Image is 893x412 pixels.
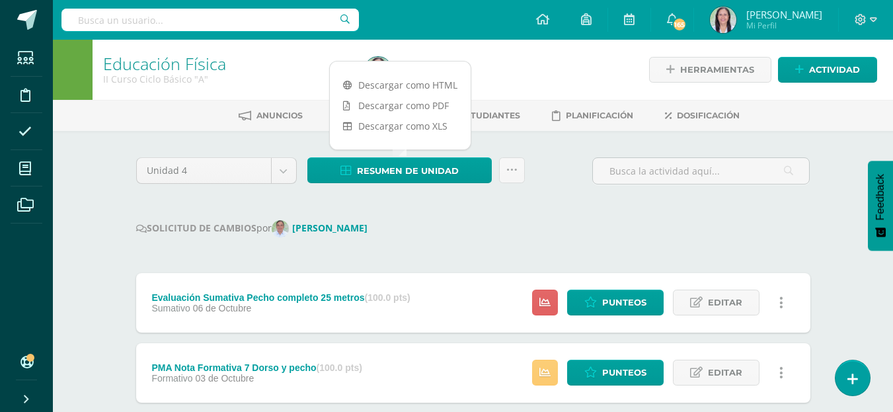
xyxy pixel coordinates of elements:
[672,17,687,32] span: 165
[365,57,391,83] img: 9369708c4837e0f9cfcc62545362beb5.png
[357,159,459,183] span: Resumen de unidad
[665,105,740,126] a: Dosificación
[317,362,362,373] strong: (100.0 pts)
[552,105,633,126] a: Planificación
[746,8,822,21] span: [PERSON_NAME]
[680,58,754,82] span: Herramientas
[136,222,256,234] strong: SOLICITUD DE CAMBIOS
[567,290,664,315] a: Punteos
[307,157,492,183] a: Resumen de unidad
[193,303,252,313] span: 06 de Octubre
[460,110,520,120] span: Estudiantes
[61,9,359,31] input: Busca un usuario...
[874,174,886,220] span: Feedback
[710,7,736,33] img: 9369708c4837e0f9cfcc62545362beb5.png
[151,292,410,303] div: Evaluación Sumativa Pecho completo 25 metros
[441,105,520,126] a: Estudiantes
[151,373,192,384] span: Formativo
[292,222,368,234] strong: [PERSON_NAME]
[567,360,664,386] a: Punteos
[677,110,740,120] span: Dosificación
[151,362,362,373] div: PMA Nota Formativa 7 Dorso y pecho
[566,110,633,120] span: Planificación
[649,57,771,83] a: Herramientas
[239,105,303,126] a: Anuncios
[602,360,646,385] span: Punteos
[778,57,877,83] a: Actividad
[708,290,742,315] span: Editar
[868,161,893,251] button: Feedback - Mostrar encuesta
[602,290,646,315] span: Punteos
[103,52,226,75] a: Educación Física
[103,73,349,85] div: II Curso Ciclo Básico 'A'
[708,360,742,385] span: Editar
[137,158,296,183] a: Unidad 4
[593,158,809,184] input: Busca la actividad aquí...
[272,220,289,237] img: a7d04fabb49ee917d76a2b47dbb1df29.png
[330,75,471,95] a: Descargar como HTML
[136,220,810,237] div: por
[746,20,822,31] span: Mi Perfil
[147,158,261,183] span: Unidad 4
[256,110,303,120] span: Anuncios
[330,116,471,136] a: Descargar como XLS
[151,303,190,313] span: Sumativo
[809,58,860,82] span: Actividad
[196,373,254,384] span: 03 de Octubre
[365,292,410,303] strong: (100.0 pts)
[103,54,349,73] h1: Educación Física
[330,95,471,116] a: Descargar como PDF
[272,222,373,234] a: [PERSON_NAME]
